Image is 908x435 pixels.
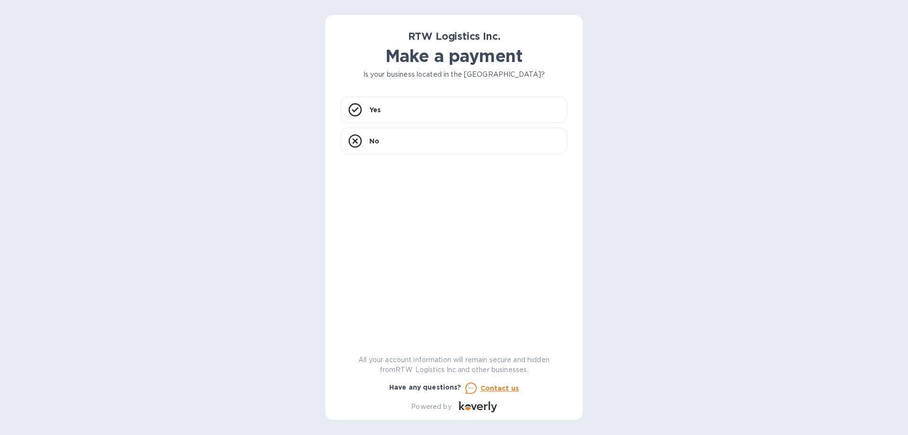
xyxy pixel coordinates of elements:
[369,136,379,146] p: No
[411,402,451,412] p: Powered by
[340,355,567,375] p: All your account information will remain secure and hidden from RTW Logistics Inc. and other busi...
[340,70,567,80] p: Is your business located in the [GEOGRAPHIC_DATA]?
[369,105,381,115] p: Yes
[480,384,519,392] u: Contact us
[389,383,462,391] b: Have any questions?
[340,46,567,66] h1: Make a payment
[408,30,500,42] b: RTW Logistics Inc.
